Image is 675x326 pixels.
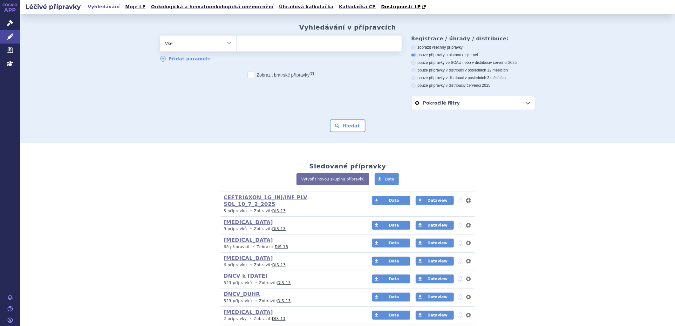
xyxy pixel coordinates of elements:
span: Data [389,259,399,263]
span: Data [389,241,399,245]
a: Dataview [416,221,454,230]
span: v červenci 2025 [464,83,490,88]
a: Dataview [416,311,454,320]
a: Data [372,311,410,320]
a: DIS-13 [272,263,286,267]
a: Data [372,293,410,302]
span: Data [385,177,394,181]
span: 5 přípravků [224,209,247,213]
a: Přidat parametr [160,56,211,62]
label: pouze přípravky v distribuci v posledních 3 měsících [411,75,535,80]
label: Zobrazit bratrské přípravky [248,72,314,78]
span: Data [389,313,399,317]
label: pouze přípravky v distribuci v posledních 12 měsících [411,68,535,73]
a: DIS-13 [272,227,286,231]
h2: Vyhledávání v přípravcích [299,24,396,31]
button: nastavení [465,293,472,301]
abbr: (?) [310,71,314,76]
a: Dataview [416,196,454,205]
button: notifikace [457,311,464,319]
a: Data [372,275,410,283]
span: 9 přípravků [224,227,247,231]
a: Kalkulačka CP [337,3,378,11]
a: Dataview [416,275,454,283]
i: • [248,316,254,322]
a: DIS-13 [272,316,285,321]
button: notifikace [457,257,464,265]
h2: Sledované přípravky [309,162,386,170]
span: Dataview [427,241,447,245]
i: • [248,208,254,214]
i: • [248,262,254,268]
span: Data [389,198,399,203]
span: Data [389,295,399,299]
span: Dataview [427,198,447,203]
label: pouze přípravky ve SCAU nebo v distribuci [411,60,535,65]
p: Zobrazit: [224,298,360,304]
span: Dostupnosti LP [381,4,421,9]
button: Hledat [330,119,366,132]
button: nastavení [465,239,472,247]
span: Dataview [427,277,447,281]
p: Zobrazit: [224,316,360,322]
a: CEFTRIAXON_1G_INJ/INF PLV SOL_10_7_2_2025 [224,194,307,207]
a: DNCV_DUHR [224,291,260,297]
span: Dataview [427,313,447,317]
a: Data [372,257,410,266]
p: Zobrazit: [224,262,360,268]
a: Dataview [416,293,454,302]
label: pouze přípravky v distribuci [411,83,535,88]
span: 2 přípravky [224,316,247,321]
a: Dataview [416,257,454,266]
button: nastavení [465,221,472,229]
button: nastavení [465,311,472,319]
a: DIS-13 [277,299,291,303]
span: Dataview [427,259,447,263]
span: Data [389,223,399,228]
i: • [253,298,259,304]
p: Zobrazit: [224,280,360,286]
a: Dataview [416,239,454,248]
a: DIS-13 [275,245,288,249]
a: DIS-13 [277,281,291,285]
span: Dataview [427,295,447,299]
label: zobrazit všechny přípravky [411,45,535,50]
a: Dostupnosti LP [379,3,429,11]
h3: Registrace / úhrady / distribuce: [411,36,535,42]
button: notifikace [457,275,464,283]
label: pouze přípravky s platnou registrací [411,52,535,58]
p: Zobrazit: [224,208,360,214]
h2: Léčivé přípravky [20,2,86,11]
button: notifikace [457,221,464,229]
a: Onkologická a hematoonkologická onemocnění [149,3,276,11]
a: Vyhledávání [86,3,122,11]
a: Data [372,239,410,248]
a: DIS-13 [272,209,286,213]
button: notifikace [457,293,464,301]
i: • [253,280,259,286]
a: Moje LP [123,3,147,11]
p: Zobrazit: [224,244,360,250]
span: v červenci 2025 [490,60,517,65]
button: nastavení [465,257,472,265]
a: Vytvořit novou skupinu přípravků [297,173,369,185]
button: notifikace [457,239,464,247]
i: • [248,226,254,232]
a: [MEDICAL_DATA] [224,219,273,225]
a: [MEDICAL_DATA] [224,309,273,315]
a: [MEDICAL_DATA] [224,237,273,243]
a: Úhradová kalkulačka [277,3,336,11]
a: DNCV k [DATE] [224,273,268,279]
a: Data [372,221,410,230]
p: Zobrazit: [224,226,360,232]
span: Data [389,277,399,281]
span: 68 přípravků [224,245,249,249]
button: nastavení [465,275,472,283]
a: [MEDICAL_DATA] [224,255,273,261]
span: 523 přípravků [224,281,252,285]
a: Data [372,196,410,205]
span: 523 přípravků [224,299,252,303]
button: nastavení [465,197,472,204]
span: Dataview [427,223,447,228]
i: • [251,244,256,250]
